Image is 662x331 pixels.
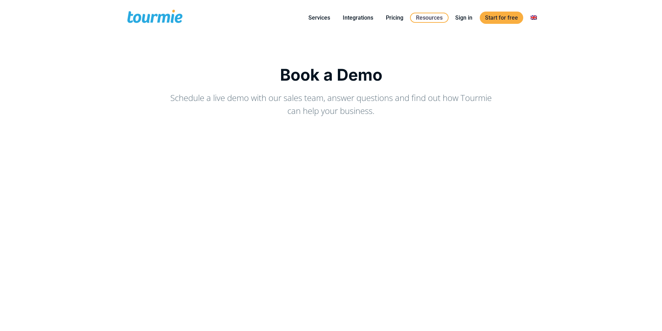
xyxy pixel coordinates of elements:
[303,13,335,22] a: Services
[410,13,449,23] a: Resources
[480,12,523,24] a: Start for free
[450,13,478,22] a: Sign in
[165,91,498,117] p: Schedule a live demo with our sales team, answer questions and find out how Tourmie can help your...
[381,13,409,22] a: Pricing
[337,13,378,22] a: Integrations
[126,65,536,84] h1: Book a Demo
